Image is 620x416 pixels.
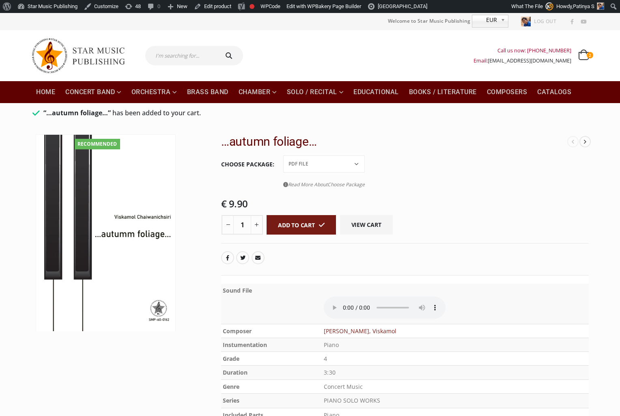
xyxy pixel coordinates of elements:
b: Sound File [223,287,252,294]
div: Email: [474,56,571,66]
a: Orchestra [127,81,182,103]
b: Genre [223,383,239,390]
p: 3:30 [324,367,587,378]
span: 2 [587,52,593,58]
a: Catalogs [532,81,576,103]
a: Solo / Recital [282,81,349,103]
div: Call us now: [PHONE_NUMBER] [474,45,571,56]
a: Email [252,251,265,264]
td: 4 [322,351,589,365]
span: has been added to your cart. [112,108,201,117]
a: View cart [340,215,393,235]
img: SMP-60-0162 U1 [36,135,175,331]
td: Concert Music [322,380,589,394]
a: Youtube [578,17,589,27]
a: Facebook [221,251,234,264]
a: Brass Band [182,81,233,103]
button: + [251,215,263,235]
span: Welcome to Star Music Publishing [388,15,471,27]
a: Composers [482,81,532,103]
button: Add to cart [267,215,336,235]
input: I'm searching for... [145,46,217,65]
a: Educational [349,81,404,103]
b: Grade [223,355,239,362]
span: Patinya S [573,3,594,9]
p: PIANO SOLO WORKS [324,395,587,406]
span: Choose Package [327,181,365,188]
img: Star Music Publishing [31,34,133,77]
h2: …autumn foliage… [221,134,568,149]
button: Search [217,46,243,65]
a: Books / Literature [404,81,482,103]
a: Log out [519,16,556,27]
a: Chamber [234,81,282,103]
b: Duration [223,369,248,376]
a: [EMAIL_ADDRESS][DOMAIN_NAME] [488,57,571,64]
b: Series [223,397,239,404]
b: Composer [223,327,252,335]
button: - [222,215,234,235]
div: Recommended [75,139,120,149]
b: Instumentation [223,341,267,349]
a: [PERSON_NAME], Viskamol [324,327,396,335]
input: Product quantity [233,215,251,235]
a: Concert Band [60,81,126,103]
a: Home [31,81,60,103]
span: € [221,197,227,210]
td: Piano [322,338,589,351]
strong: “…autumn foliage…” [43,108,111,117]
a: Facebook [567,17,577,27]
a: Read More AboutChoose Package [283,179,365,190]
div: Needs improvement [250,4,254,9]
span: EUR [472,15,497,25]
a: Twitter [236,251,249,264]
label: Choose Package [221,156,274,173]
bdi: 9.90 [221,197,248,210]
